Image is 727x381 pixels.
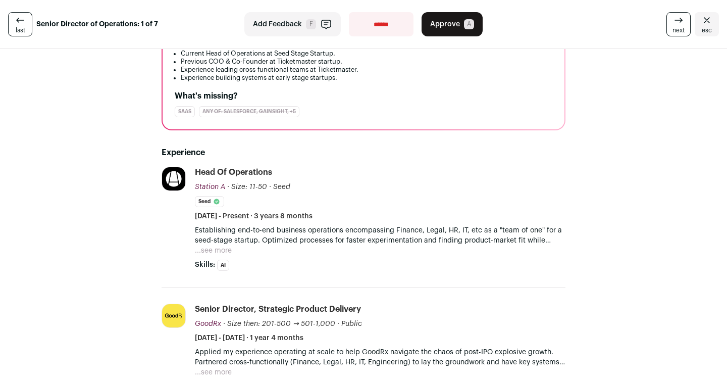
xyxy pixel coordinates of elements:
[273,183,290,190] span: Seed
[666,12,691,36] a: next
[162,167,185,190] img: 9301d1a834373cc5bdb173b943a343037739320aaa45df5a5657600df6626fff.jpg
[195,304,361,315] div: Senior Director, Strategic Product Delivery
[195,246,232,256] button: ...see more
[430,19,460,29] span: Approve
[195,225,565,246] p: Establishing end-to-end business operations encompassing Finance, Legal, HR, IT, etc as a "team o...
[181,74,552,82] li: Experience building systems at early stage startups.
[695,12,719,36] a: Close
[195,183,225,190] span: Station A
[244,12,341,36] button: Add Feedback F
[306,19,316,29] span: F
[195,320,221,327] span: GoodRx
[162,304,185,327] img: 06da6fa71aa1ddbabd29324a942138efbaf79fd2449098a867a39ca447938cf5.jpg
[195,333,303,343] span: [DATE] - [DATE] · 1 year 4 months
[8,12,32,36] a: last
[672,26,685,34] span: next
[16,26,25,34] span: last
[175,106,195,117] div: SaaS
[464,19,474,29] span: A
[422,12,483,36] button: Approve A
[162,147,565,159] h2: Experience
[199,106,299,117] div: Any of: salesforce, gainsight, +5
[337,319,339,329] span: ·
[195,367,232,377] button: ...see more
[195,196,224,207] li: Seed
[269,182,271,192] span: ·
[195,260,215,270] span: Skills:
[702,26,712,34] span: esc
[341,320,362,327] span: Public
[195,211,313,221] span: [DATE] - Present · 3 years 8 months
[181,50,552,58] li: Current Head of Operations at Seed Stage Startup.
[195,347,565,367] p: Applied my experience operating at scale to help GoodRx navigate the chaos of post-IPO explosive ...
[195,167,272,178] div: Head of Operations
[181,58,552,66] li: Previous COO & Co-Founder at Ticketmaster startup.
[175,90,552,102] h2: What's missing?
[217,260,229,271] li: AI
[227,183,267,190] span: · Size: 11-50
[223,320,335,327] span: · Size then: 201-500 → 501-1,000
[181,66,552,74] li: Experience leading cross-functional teams at Ticketmaster.
[253,19,302,29] span: Add Feedback
[36,19,158,29] strong: Senior Director of Operations: 1 of 7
